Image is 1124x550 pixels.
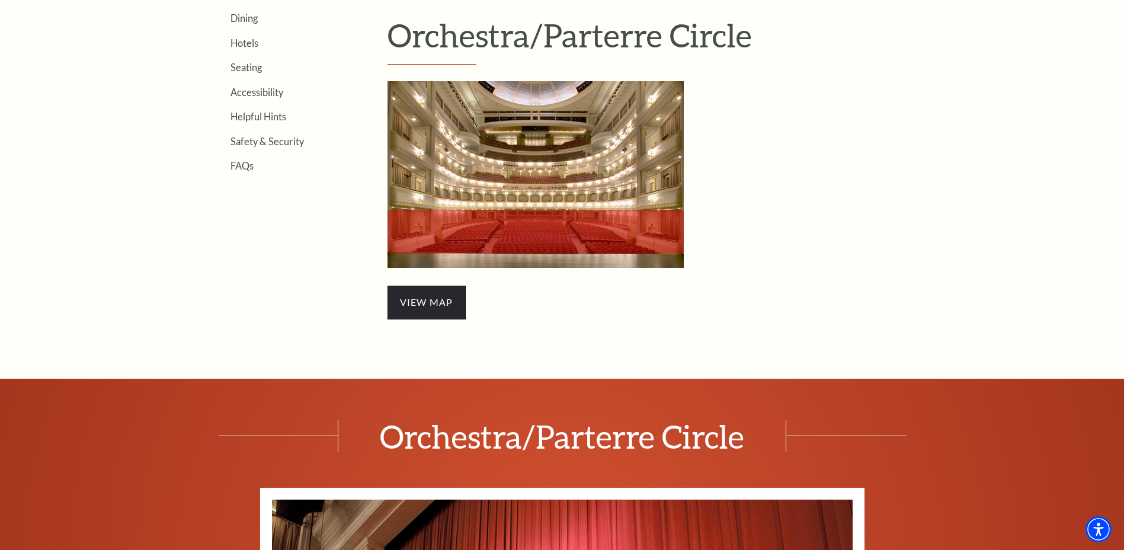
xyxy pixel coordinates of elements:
span: view map [388,286,466,319]
img: Orchestra/Parterre Circle Seating Map [388,81,684,268]
a: Dining [230,12,258,24]
h1: Orchestra/Parterre Circle [388,16,930,65]
span: Orchestra/Parterre Circle [338,420,786,452]
a: Safety & Security [230,136,304,147]
div: Accessibility Menu [1085,516,1112,542]
a: view map [388,295,466,308]
a: Seating [230,62,262,73]
a: Accessibility [230,87,283,98]
a: Helpful Hints [230,111,286,122]
a: Hotels [230,37,258,49]
a: Orchestra Parterre Map [388,167,684,180]
a: FAQs [230,160,254,171]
